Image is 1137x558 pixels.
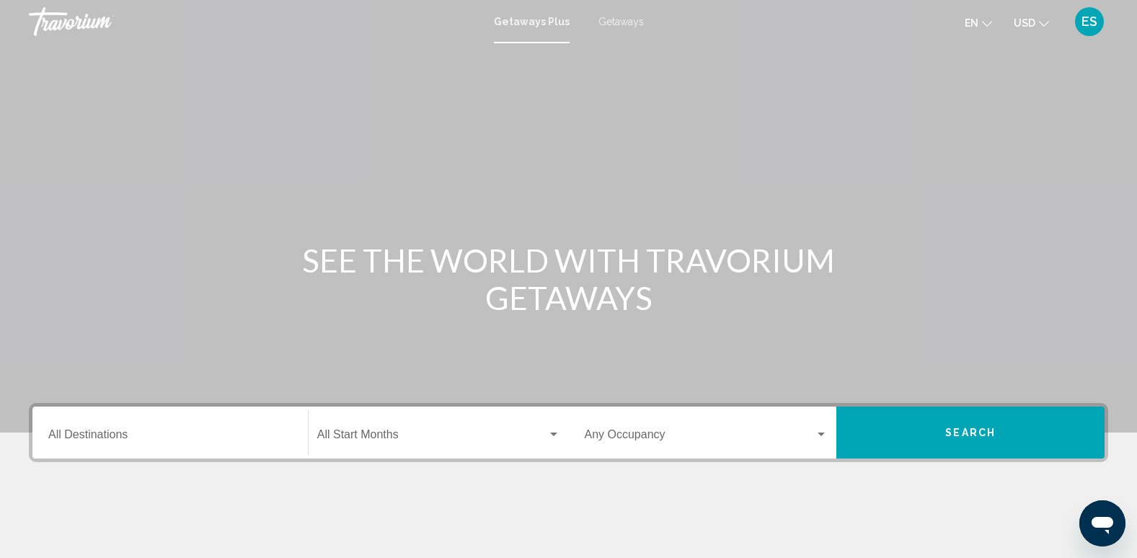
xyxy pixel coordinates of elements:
[32,407,1105,459] div: Search widget
[1079,500,1125,546] iframe: Button to launch messaging window
[1014,17,1035,29] span: USD
[298,242,839,316] h1: SEE THE WORLD WITH TRAVORIUM GETAWAYS
[1071,6,1108,37] button: User Menu
[1081,14,1097,29] span: ES
[965,12,992,33] button: Change language
[29,7,479,36] a: Travorium
[836,407,1105,459] button: Search
[598,16,644,27] a: Getaways
[965,17,978,29] span: en
[1014,12,1049,33] button: Change currency
[494,16,570,27] a: Getaways Plus
[945,428,996,439] span: Search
